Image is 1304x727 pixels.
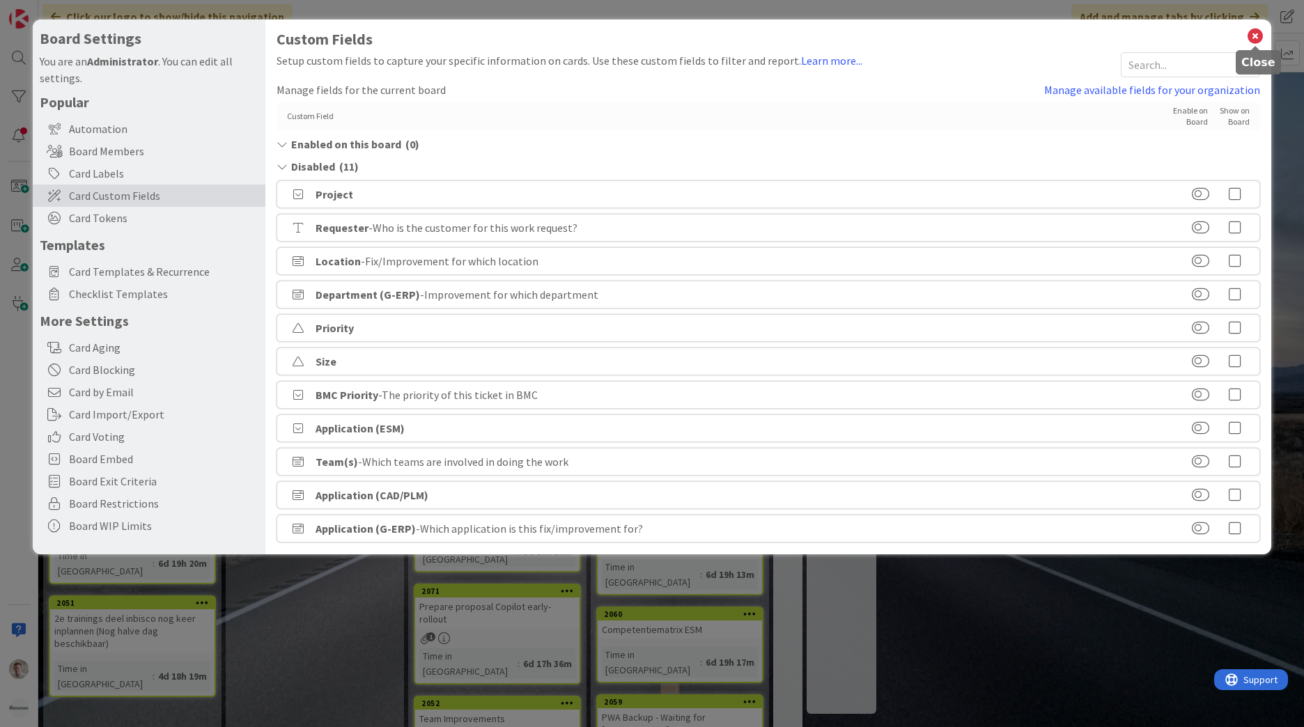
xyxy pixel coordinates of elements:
[87,54,158,68] b: Administrator
[33,515,265,537] div: Board WIP Limits
[33,403,265,425] div: Card Import/Export
[316,221,368,235] b: Requester
[420,288,598,302] span: - Improvement for which department
[316,522,416,536] b: Application (G-ERP)
[69,210,258,226] span: Card Tokens
[316,321,354,335] b: Priority
[33,162,265,185] div: Card Labels
[69,473,258,490] span: Board Exit Criteria
[316,488,428,502] b: Application (CAD/PLM)
[801,54,862,68] a: Learn more...
[69,263,258,280] span: Card Templates & Recurrence
[40,312,258,329] h5: More Settings
[40,93,258,111] h5: Popular
[316,421,405,435] b: Application (ESM)
[277,81,1044,98] div: Manage fields for the current board
[1215,105,1250,127] div: Show on Board
[368,221,577,235] span: - Who is the customer for this work request?
[40,53,258,86] div: You are an . You can edit all settings.
[1241,56,1275,69] h5: Close
[316,354,336,368] b: Size
[40,236,258,253] h5: Templates
[316,187,353,201] b: Project
[1159,105,1208,127] div: Enable on Board
[316,388,378,402] b: BMC Priority
[69,384,258,400] span: Card by Email
[69,495,258,512] span: Board Restrictions
[416,522,643,536] span: - Which application is this fix/improvement for?
[291,136,401,153] span: Enabled on this board
[1121,52,1260,77] input: Search...
[277,52,862,77] div: Setup custom fields to capture your specific information on cards. Use these custom fields to fil...
[69,451,258,467] span: Board Embed
[291,158,335,175] span: Disabled
[69,286,258,302] span: Checklist Templates
[316,455,358,469] b: Team(s)
[287,111,1152,122] div: Custom Field
[33,140,265,162] div: Board Members
[29,2,63,19] span: Support
[40,30,258,47] h4: Board Settings
[33,336,265,359] div: Card Aging
[1044,81,1260,98] a: Manage available fields for your organization
[378,388,538,402] span: - The priority of this ticket in BMC
[316,254,361,268] b: Location
[361,254,538,268] span: - Fix/Improvement for which location
[277,31,1260,48] h1: Custom Fields
[69,428,258,445] span: Card Voting
[316,288,420,302] b: Department (G-ERP)
[405,136,419,153] span: ( 0 )
[339,158,359,175] span: ( 11 )
[358,455,568,469] span: - Which teams are involved in doing the work
[69,187,258,204] span: Card Custom Fields
[33,359,265,381] div: Card Blocking
[33,118,265,140] div: Automation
